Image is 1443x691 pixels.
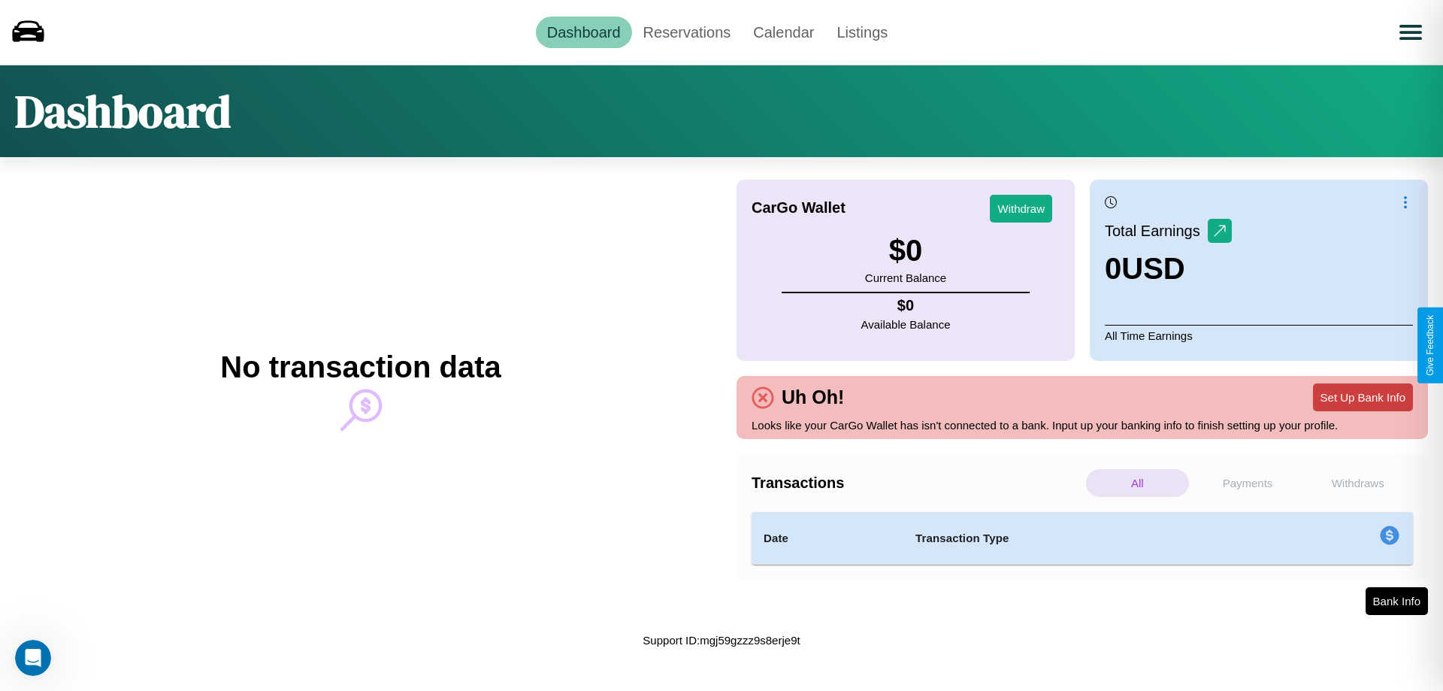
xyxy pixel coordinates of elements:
[1306,469,1409,497] p: Withdraws
[1366,587,1428,615] button: Bank Info
[752,415,1413,435] p: Looks like your CarGo Wallet has isn't connected to a bank. Input up your banking info to finish ...
[220,350,501,384] h2: No transaction data
[752,199,846,217] h4: CarGo Wallet
[1425,315,1435,376] div: Give Feedback
[752,474,1082,492] h4: Transactions
[1105,325,1413,346] p: All Time Earnings
[1105,217,1208,244] p: Total Earnings
[865,234,946,268] h3: $ 0
[865,268,946,288] p: Current Balance
[764,529,891,547] h4: Date
[632,17,743,48] a: Reservations
[15,80,231,142] h1: Dashboard
[536,17,632,48] a: Dashboard
[861,314,951,335] p: Available Balance
[15,640,51,676] iframe: Intercom live chat
[742,17,825,48] a: Calendar
[1196,469,1299,497] p: Payments
[915,529,1257,547] h4: Transaction Type
[825,17,899,48] a: Listings
[752,512,1413,565] table: simple table
[643,630,800,650] p: Support ID: mgj59gzzz9s8erje9t
[861,297,951,314] h4: $ 0
[1313,383,1413,411] button: Set Up Bank Info
[1105,252,1232,286] h3: 0 USD
[774,386,852,408] h4: Uh Oh!
[990,195,1052,223] button: Withdraw
[1086,469,1189,497] p: All
[1390,11,1432,53] button: Open menu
